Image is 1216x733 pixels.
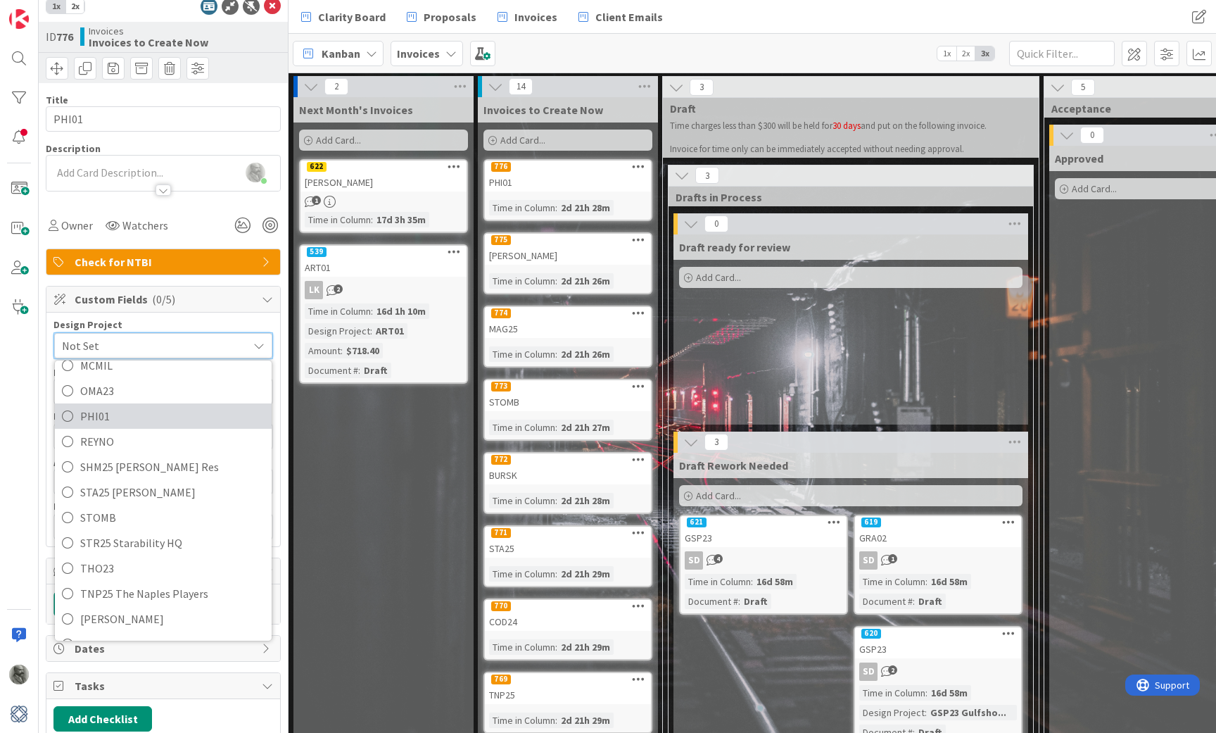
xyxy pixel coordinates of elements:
div: GSP23 [855,640,1021,658]
span: 2 [324,78,348,95]
span: Next Month's Invoices [299,103,413,117]
div: 619 [861,518,881,527]
span: 0 [704,215,728,232]
div: Document # [305,363,358,378]
div: 775[PERSON_NAME] [485,234,651,265]
div: LK [300,281,467,299]
div: 619GRA02 [855,516,1021,547]
span: : [358,363,360,378]
div: 620GSP23 [855,627,1021,658]
span: : [370,323,372,339]
span: Dates [75,640,255,657]
img: PA [9,665,29,684]
b: 776 [56,30,73,44]
div: Document # [685,594,738,609]
div: Document # [859,594,913,609]
a: Proposals [398,4,485,30]
span: : [371,212,373,227]
a: THO23 [55,556,272,581]
a: Clarity Board [293,4,394,30]
span: Add Card... [500,134,545,146]
span: STR25 Starability HQ [80,532,265,553]
span: Not Set [62,336,241,356]
div: 17d 3h 35m [373,212,429,227]
span: ( 0/5 ) [152,292,175,306]
a: Client Emails [570,4,671,30]
span: : [555,273,557,289]
div: 769TNP25 [485,673,651,704]
b: Invoices to Create Now [89,37,208,48]
div: Design Project [859,705,925,720]
span: : [555,493,557,508]
div: 772BURSK [485,453,651,484]
div: 16d 58m [927,574,971,589]
span: 3x [975,46,994,61]
div: 2d 21h 28m [557,493,614,508]
div: SD [859,551,878,570]
div: 774 [491,308,511,318]
span: Kanban [322,45,360,62]
div: 539 [300,246,467,258]
span: 1 [312,196,321,205]
div: 774 [485,307,651,320]
span: SHM25 [PERSON_NAME] Res [80,456,265,477]
img: avatar [9,704,29,724]
div: 772 [485,453,651,466]
div: $718.40 [343,343,383,358]
a: STR25 Starability HQ [55,530,272,556]
div: 620 [861,629,881,639]
span: : [925,574,927,589]
div: 776 [485,161,651,173]
div: 769 [491,675,511,684]
div: 622 [300,161,467,173]
div: BURSK [485,466,651,484]
div: Draft [360,363,391,378]
span: [PERSON_NAME] [80,608,265,629]
button: Add Comment [53,591,144,617]
span: 14 [509,78,533,95]
span: Invoices to Create Now [483,103,603,117]
span: : [371,303,373,319]
a: MCMIL [55,353,272,378]
div: 2d 21h 27m [557,420,614,435]
div: PHI01 [485,173,651,192]
a: OMA23 [55,378,272,403]
div: SD [680,551,847,570]
span: : [555,200,557,215]
div: SD [855,551,1021,570]
label: Amount [53,456,90,469]
span: 0 [1080,127,1104,144]
div: 539ART01 [300,246,467,277]
span: Draft Rework Needed [679,458,788,472]
span: WOO23 [80,634,265,655]
div: [PERSON_NAME] [485,246,651,265]
a: TNP25 The Naples Players [55,581,272,606]
span: STOMB [80,507,265,528]
div: Amount [305,343,341,358]
span: 2 [334,284,343,294]
div: 770COD24 [485,600,651,631]
span: Tasks [75,677,255,694]
div: Time in Column [489,273,555,289]
span: 4 [714,554,723,563]
span: Invoices [514,8,557,25]
div: 770 [485,600,651,613]
div: 621 [680,516,847,529]
span: Add Card... [316,134,361,146]
span: Add Card... [696,489,741,502]
div: Time in Column [489,200,555,215]
div: 621GSP23 [680,516,847,547]
span: REYNO [80,431,265,452]
a: REYNO [55,429,272,454]
span: Watchers [122,217,168,234]
span: OMA23 [80,380,265,401]
a: [PERSON_NAME] [55,606,272,632]
span: : [555,566,557,582]
span: Draft [670,101,1021,115]
div: 2d 21h 29m [557,713,614,728]
a: SHM25 [PERSON_NAME] Res [55,454,272,480]
div: Time in Column [685,574,751,589]
div: 620 [855,627,1021,640]
div: 776 [491,162,511,172]
a: WOO23 [55,632,272,657]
